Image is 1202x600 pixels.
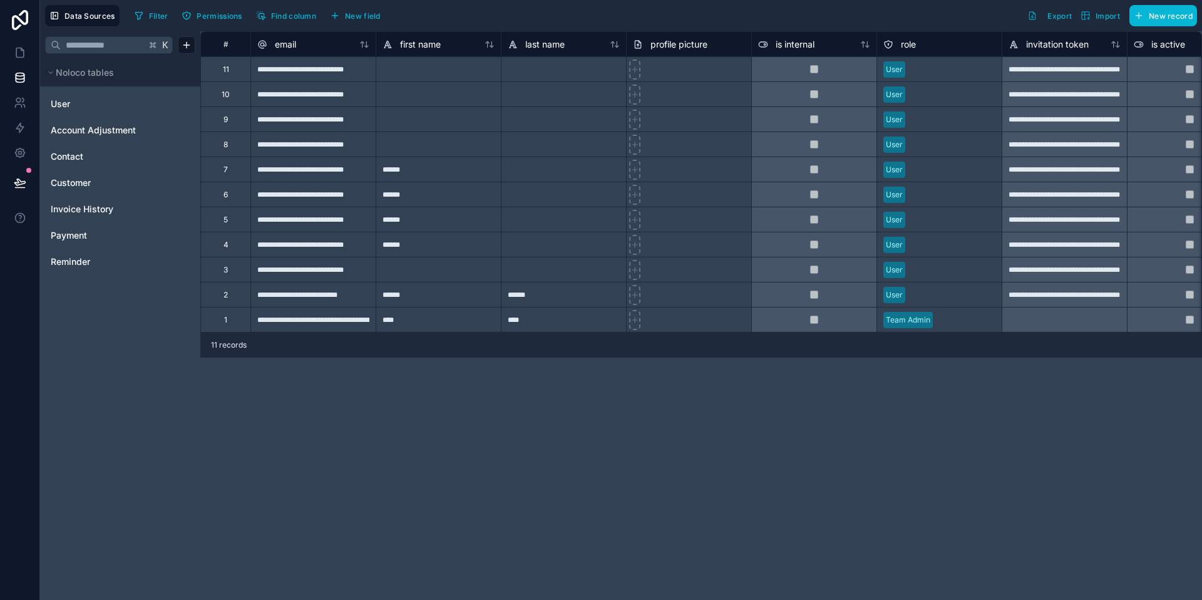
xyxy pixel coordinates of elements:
[56,66,114,79] span: Noloco tables
[45,64,188,81] button: Noloco tables
[525,38,565,51] span: last name
[51,256,90,268] span: Reminder
[45,173,195,193] div: Customer
[51,203,113,215] span: Invoice History
[51,150,83,163] span: Contact
[252,6,321,25] button: Find column
[400,38,441,51] span: first name
[1151,38,1185,51] span: is active
[1026,38,1089,51] span: invitation token
[886,114,903,125] div: User
[901,38,916,51] span: role
[223,140,228,150] div: 8
[886,189,903,200] div: User
[51,177,152,189] a: Customer
[1149,11,1193,21] span: New record
[161,41,170,49] span: K
[51,150,152,163] a: Contact
[224,315,227,325] div: 1
[177,6,251,25] a: Permissions
[326,6,385,25] button: New field
[776,38,814,51] span: is internal
[45,199,195,219] div: Invoice History
[886,314,930,326] div: Team Admin
[51,124,152,137] a: Account Adjustment
[886,139,903,150] div: User
[51,177,91,189] span: Customer
[223,240,229,250] div: 4
[271,11,316,21] span: Find column
[51,124,136,137] span: Account Adjustment
[223,115,228,125] div: 9
[223,190,228,200] div: 6
[223,265,228,275] div: 3
[886,289,903,301] div: User
[223,215,228,225] div: 5
[1023,5,1076,26] button: Export
[51,203,152,215] a: Invoice History
[45,120,195,140] div: Account Adjustment
[1047,11,1072,21] span: Export
[51,256,152,268] a: Reminder
[1076,5,1124,26] button: Import
[211,340,247,350] span: 11 records
[345,11,381,21] span: New field
[51,229,152,242] a: Payment
[223,65,229,75] div: 11
[197,11,242,21] span: Permissions
[149,11,168,21] span: Filter
[45,147,195,167] div: Contact
[222,90,230,100] div: 10
[1124,5,1197,26] a: New record
[45,5,120,26] button: Data Sources
[45,225,195,246] div: Payment
[650,38,707,51] span: profile picture
[64,11,115,21] span: Data Sources
[886,164,903,175] div: User
[886,239,903,251] div: User
[223,290,228,300] div: 2
[51,229,87,242] span: Payment
[223,165,228,175] div: 7
[1129,5,1197,26] button: New record
[886,264,903,276] div: User
[210,39,241,49] div: #
[886,89,903,100] div: User
[45,94,195,114] div: User
[886,214,903,225] div: User
[1096,11,1120,21] span: Import
[177,6,246,25] button: Permissions
[275,38,296,51] span: email
[886,64,903,75] div: User
[130,6,173,25] button: Filter
[51,98,152,110] a: User
[51,98,70,110] span: User
[45,252,195,272] div: Reminder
